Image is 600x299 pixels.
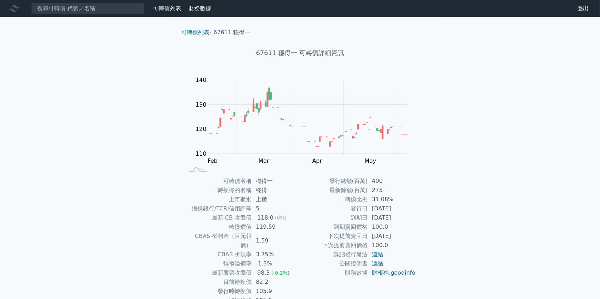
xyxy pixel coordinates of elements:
[184,204,252,213] td: 擔保銀行/TCRI信用評等
[256,268,271,277] div: 98.3
[300,204,368,213] td: 發行日
[196,150,207,157] tspan: 110
[184,259,252,268] td: 轉換溢價率
[368,195,416,204] td: 31.08%
[275,215,287,221] span: (0%)
[252,177,300,186] td: 穩得一
[252,259,300,268] td: -1.3%
[184,222,252,232] td: 轉換價值
[31,2,144,14] input: 搜尋可轉債 代號／名稱
[196,126,207,132] tspan: 120
[300,195,368,204] td: 轉換比例
[184,287,252,296] td: 發行時轉換價
[300,186,368,195] td: 最新餘額(百萬)
[259,157,270,164] tspan: Mar
[252,204,300,213] td: 5
[252,250,300,259] td: 3.75%
[572,3,594,14] a: 登出
[372,260,383,267] a: 連結
[189,5,211,12] a: 財務數據
[192,77,419,164] g: Chart
[368,204,416,213] td: [DATE]
[181,29,209,36] a: 可轉債列表
[184,268,252,277] td: 最新股票收盤價
[300,259,368,268] td: 公開說明書
[252,195,300,204] td: 上櫃
[184,213,252,222] td: 最新 CB 收盤價
[368,241,416,250] td: 100.0
[184,177,252,186] td: 可轉債名稱
[252,232,300,250] td: 1.59
[368,213,416,222] td: [DATE]
[252,222,300,232] td: 119.59
[372,269,389,276] a: 財報狗
[391,269,415,276] a: goodinfo
[184,277,252,287] td: 目前轉換價
[196,101,207,108] tspan: 130
[184,186,252,195] td: 轉換標的名稱
[300,241,368,250] td: 下次提前賣回價格
[368,186,416,195] td: 275
[184,195,252,204] td: 上市櫃別
[252,287,300,296] td: 105.9
[300,177,368,186] td: 發行總額(百萬)
[300,222,368,232] td: 到期賣回價格
[300,268,368,277] td: 財務數據
[312,157,322,164] tspan: Apr
[300,232,368,241] td: 下次提前賣回日
[175,48,425,58] h1: 67611 穩得一 可轉債詳細資訊
[252,186,300,195] td: 穩得
[300,250,368,259] td: 詳細發行辦法
[196,77,207,83] tspan: 140
[181,28,212,37] li: ›
[214,28,250,37] li: 67611 穩得一
[153,5,181,12] a: 可轉債列表
[368,222,416,232] td: 100.0
[372,251,383,258] a: 連結
[300,213,368,222] td: 到期日
[271,270,290,276] span: (-0.2%)
[365,157,376,164] tspan: May
[208,157,218,164] tspan: Feb
[256,213,275,222] div: 118.0
[368,268,416,277] td: ,
[184,250,252,259] td: CBAS 折現率
[184,232,252,250] td: CBAS 權利金（百元報價）
[368,177,416,186] td: 400
[252,277,300,287] td: 82.2
[368,232,416,241] td: [DATE]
